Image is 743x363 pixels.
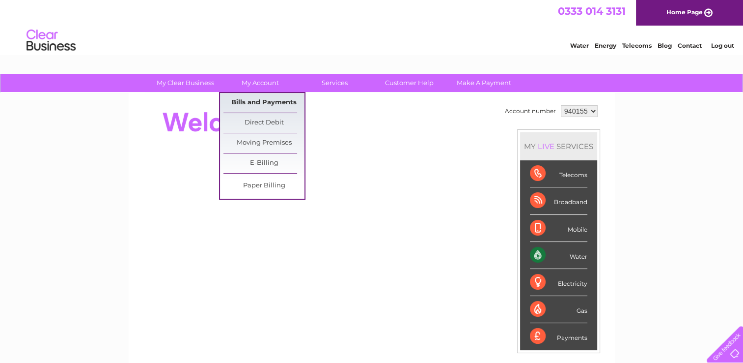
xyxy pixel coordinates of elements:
div: LIVE [536,142,556,151]
a: My Clear Business [145,74,226,92]
a: My Account [220,74,301,92]
a: Services [294,74,375,92]
div: Broadband [530,187,587,214]
div: Payments [530,323,587,350]
a: Blog [658,42,672,49]
a: Log out [711,42,734,49]
a: Water [570,42,589,49]
div: Telecoms [530,160,587,187]
a: Energy [595,42,616,49]
div: Gas [530,296,587,323]
a: Direct Debit [223,113,304,133]
a: Contact [678,42,702,49]
a: 0333 014 3131 [558,5,626,17]
a: Bills and Payments [223,93,304,113]
a: Make A Payment [443,74,524,92]
div: Electricity [530,269,587,296]
div: Mobile [530,215,587,242]
a: E-Billing [223,153,304,173]
div: MY SERVICES [520,132,597,160]
a: Customer Help [369,74,450,92]
td: Account number [502,103,558,120]
div: Clear Business is a trading name of Verastar Limited (registered in [GEOGRAPHIC_DATA] No. 3667643... [140,5,604,48]
a: Moving Premises [223,133,304,153]
a: Telecoms [622,42,652,49]
a: Paper Billing [223,176,304,196]
img: logo.png [26,26,76,56]
div: Water [530,242,587,269]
